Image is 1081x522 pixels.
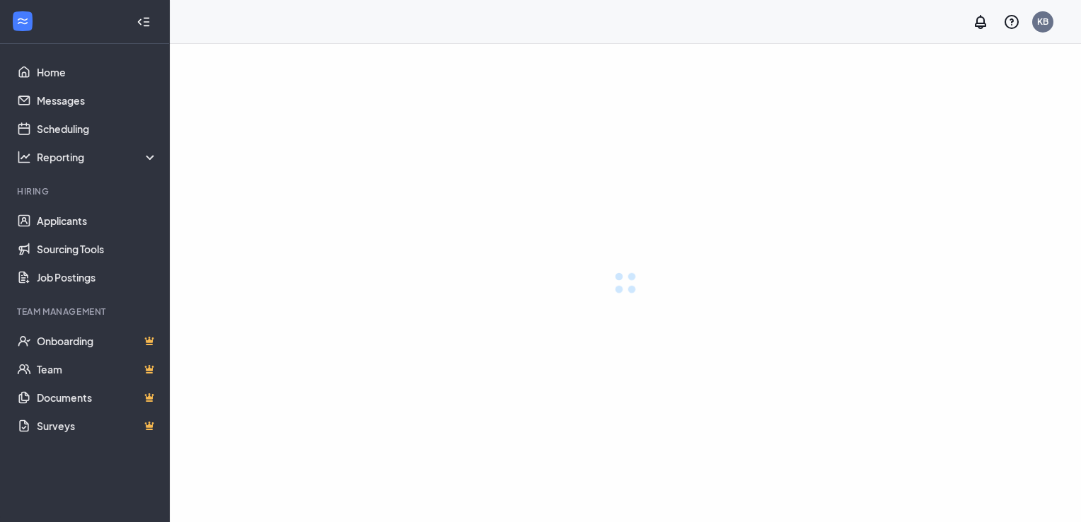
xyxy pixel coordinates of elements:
[972,13,989,30] svg: Notifications
[37,58,158,86] a: Home
[37,207,158,235] a: Applicants
[37,115,158,143] a: Scheduling
[37,327,158,355] a: OnboardingCrown
[37,150,158,164] div: Reporting
[37,412,158,440] a: SurveysCrown
[17,150,31,164] svg: Analysis
[16,14,30,28] svg: WorkstreamLogo
[1003,13,1020,30] svg: QuestionInfo
[1037,16,1048,28] div: KB
[37,263,158,291] a: Job Postings
[37,235,158,263] a: Sourcing Tools
[17,306,155,318] div: Team Management
[17,185,155,197] div: Hiring
[37,383,158,412] a: DocumentsCrown
[137,15,151,29] svg: Collapse
[37,86,158,115] a: Messages
[37,355,158,383] a: TeamCrown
